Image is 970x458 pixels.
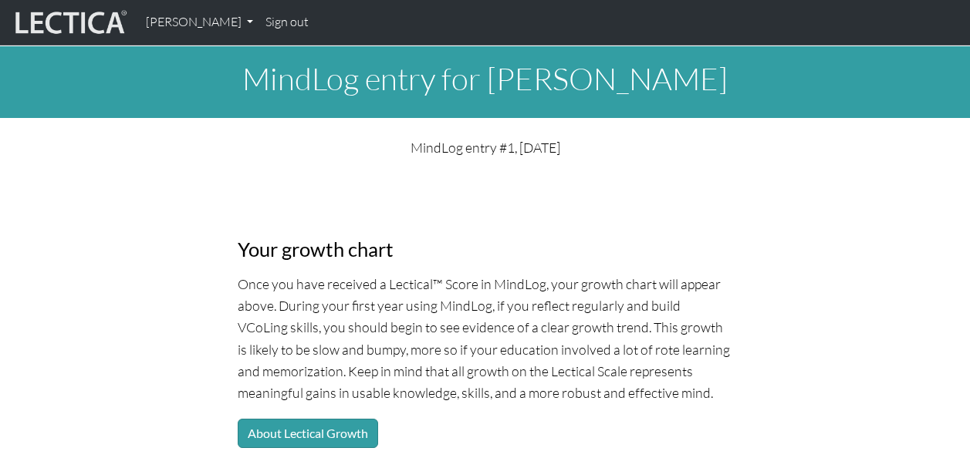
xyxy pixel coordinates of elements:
h3: Your growth chart [238,237,732,261]
img: lecticalive [12,8,127,37]
a: Sign out [259,6,315,39]
a: [PERSON_NAME] [140,6,259,39]
p: Once you have received a Lectical™ Score in MindLog, your growth chart will appear above. During ... [238,273,732,403]
p: MindLog entry #1, [DATE] [238,136,732,158]
button: About Lectical Growth [238,419,378,448]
